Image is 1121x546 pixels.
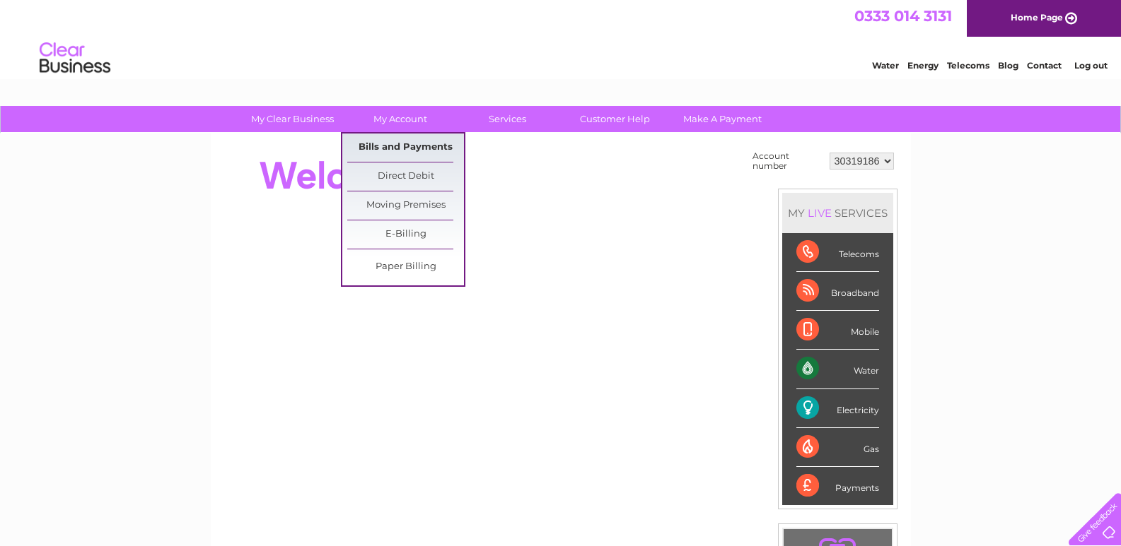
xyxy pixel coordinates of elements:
a: Paper Billing [347,253,464,281]
a: 0333 014 3131 [854,7,952,25]
a: Moving Premises [347,191,464,220]
div: LIVE [805,206,835,220]
div: Telecoms [796,233,879,272]
a: My Clear Business [234,106,351,132]
a: My Account [342,106,458,132]
div: Broadband [796,272,879,311]
a: Customer Help [557,106,673,132]
a: Services [449,106,566,132]
div: Clear Business is a trading name of Verastar Limited (registered in [GEOGRAPHIC_DATA] No. 3667643... [227,8,895,69]
a: Log out [1074,60,1108,71]
div: Electricity [796,389,879,428]
a: Make A Payment [664,106,781,132]
a: Blog [998,60,1018,71]
a: Telecoms [947,60,989,71]
a: Contact [1027,60,1062,71]
a: E-Billing [347,220,464,249]
div: Payments [796,467,879,505]
a: Direct Debit [347,162,464,191]
td: Account number [749,148,826,174]
div: MY SERVICES [782,193,893,233]
div: Gas [796,428,879,467]
div: Water [796,350,879,388]
img: logo.png [39,37,111,80]
div: Mobile [796,311,879,350]
a: Water [872,60,899,71]
a: Bills and Payments [347,133,464,162]
a: Energy [907,60,939,71]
